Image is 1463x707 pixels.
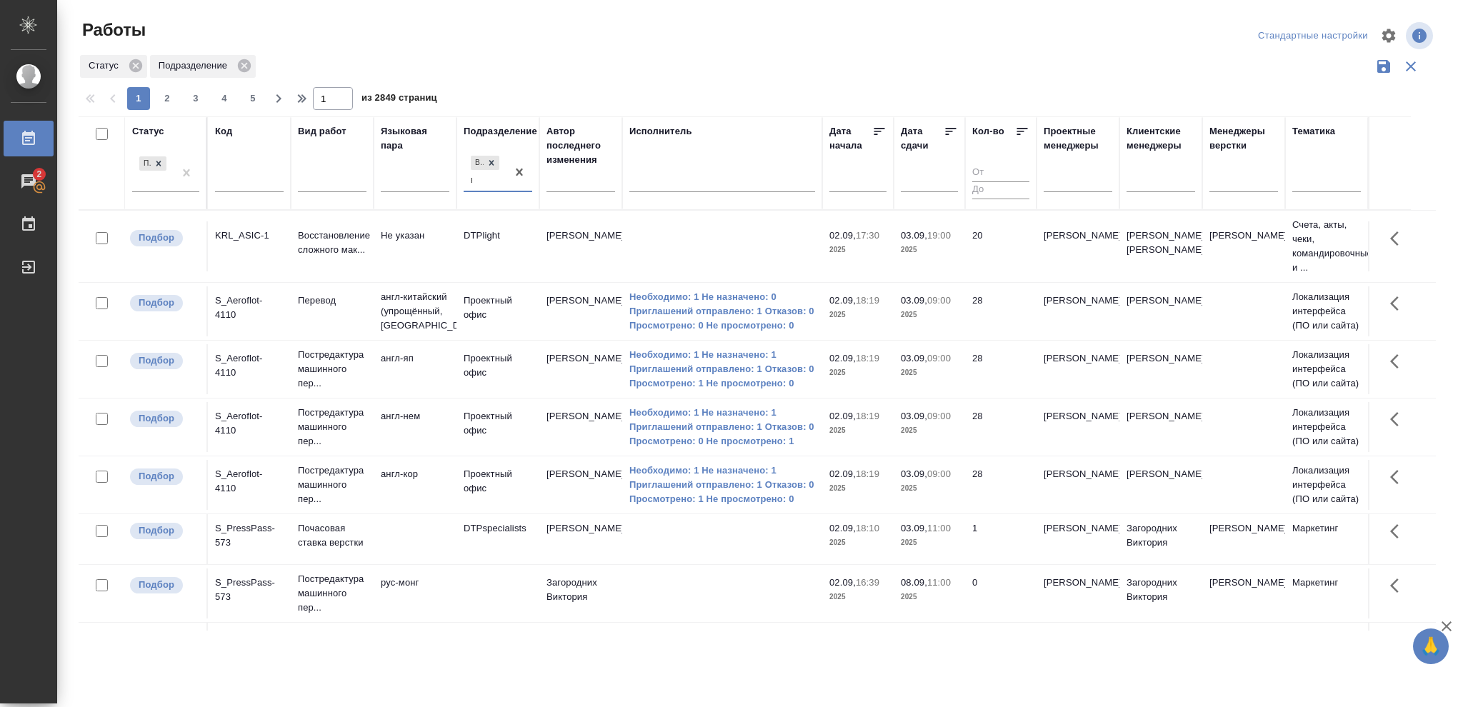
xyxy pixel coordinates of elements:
[856,468,879,479] p: 18:19
[298,348,366,391] p: Постредактура машинного пер...
[829,366,887,380] p: 2025
[629,124,692,139] div: Исполнитель
[156,87,179,110] button: 2
[213,87,236,110] button: 4
[901,536,958,550] p: 2025
[150,55,256,78] div: Подразделение
[1292,290,1361,333] p: Локализация интерфейса (ПО или сайта)
[1292,521,1361,536] p: Маркетинг
[539,286,622,336] td: [PERSON_NAME]
[215,521,284,550] div: S_PressPass-573
[829,536,887,550] p: 2025
[901,353,927,363] p: 03.09,
[129,229,199,248] div: Можно подбирать исполнителей
[1037,221,1119,271] td: [PERSON_NAME]
[901,590,958,604] p: 2025
[129,409,199,428] div: Можно подбирать исполнителей
[1037,344,1119,394] td: [PERSON_NAME]
[901,230,927,241] p: 03.09,
[129,467,199,486] div: Можно подбирать исполнителей
[374,460,456,510] td: англ-кор
[1209,521,1278,536] p: [PERSON_NAME]
[184,87,207,110] button: 3
[901,523,927,533] p: 03.09,
[298,630,366,644] p: Перевод
[1119,402,1202,452] td: [PERSON_NAME]
[1292,630,1361,644] p: Маркетинг
[374,568,456,618] td: рус-монг
[539,514,622,564] td: [PERSON_NAME]
[241,87,264,110] button: 5
[298,572,366,615] p: Постредактура машинного пер...
[901,243,958,257] p: 2025
[901,295,927,306] p: 03.09,
[829,577,856,588] p: 02.09,
[215,124,232,139] div: Код
[139,523,174,538] p: Подбор
[1370,53,1397,80] button: Сохранить фильтры
[1119,623,1202,673] td: Загородних Виктория
[1382,286,1416,321] button: Здесь прячутся важные кнопки
[374,344,456,394] td: англ-яп
[927,577,951,588] p: 11:00
[1413,628,1449,664] button: 🙏
[129,294,199,313] div: Можно подбирать исполнителей
[456,286,539,336] td: Проектный офис
[829,295,856,306] p: 02.09,
[1382,221,1416,256] button: Здесь прячутся важные кнопки
[1037,286,1119,336] td: [PERSON_NAME]
[1292,348,1361,391] p: Локализация интерфейса (ПО или сайта)
[629,406,815,448] a: Необходимо: 1 Не назначено: 1 Приглашений отправлено: 1 Отказов: 0 Просмотрено: 0 Не просмотрено: 1
[829,468,856,479] p: 02.09,
[1254,25,1372,47] div: split button
[1119,514,1202,564] td: Загородних Виктория
[1406,22,1436,49] span: Посмотреть информацию
[901,308,958,322] p: 2025
[374,221,456,271] td: Не указан
[901,411,927,421] p: 03.09,
[972,124,1004,139] div: Кол-во
[139,296,174,310] p: Подбор
[965,514,1037,564] td: 1
[829,411,856,421] p: 02.09,
[927,468,951,479] p: 09:00
[215,409,284,438] div: S_Aeroflot-4110
[829,353,856,363] p: 02.09,
[829,423,887,438] p: 2025
[856,411,879,421] p: 18:19
[298,406,366,448] p: Постредактура машинного пер...
[1037,568,1119,618] td: [PERSON_NAME]
[829,308,887,322] p: 2025
[215,294,284,322] div: S_Aeroflot-4110
[381,124,449,153] div: Языковая пара
[1119,221,1202,271] td: [PERSON_NAME], [PERSON_NAME]
[129,521,199,541] div: Можно подбирать исполнителей
[28,167,50,181] span: 2
[129,630,199,649] div: Можно подбирать исполнителей
[1292,124,1335,139] div: Тематика
[1037,402,1119,452] td: [PERSON_NAME]
[215,351,284,380] div: S_Aeroflot-4110
[471,156,484,171] div: Верстки и дизайна
[901,423,958,438] p: 2025
[1119,568,1202,618] td: Загородних Виктория
[1382,623,1416,657] button: Здесь прячутся важные кнопки
[156,91,179,106] span: 2
[298,229,366,257] p: Восстановление сложного мак...
[965,460,1037,510] td: 28
[89,59,124,73] p: Статус
[298,124,346,139] div: Вид работ
[1382,460,1416,494] button: Здесь прячутся важные кнопки
[361,89,437,110] span: из 2849 страниц
[972,164,1029,182] input: От
[829,481,887,496] p: 2025
[1292,576,1361,590] p: Маркетинг
[965,286,1037,336] td: 28
[539,568,622,618] td: Загородних Виктория
[139,231,174,245] p: Подбор
[80,55,147,78] div: Статус
[215,630,284,658] div: S_PressPass-573
[965,221,1037,271] td: 20
[1382,402,1416,436] button: Здесь прячутся важные кнопки
[1209,630,1278,644] p: [PERSON_NAME]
